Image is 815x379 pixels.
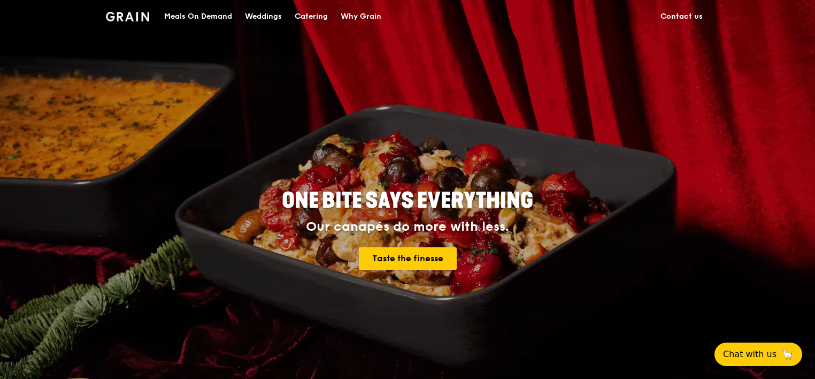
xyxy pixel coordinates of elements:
[781,348,794,361] span: 🦙
[239,1,288,33] a: Weddings
[334,1,388,33] a: Why Grain
[245,1,282,33] div: Weddings
[714,343,802,366] button: Chat with us🦙
[288,1,334,33] a: Catering
[106,12,149,21] img: Grain
[282,188,533,214] span: ONE BITE SAYS EVERYTHING
[164,1,232,33] div: Meals On Demand
[295,1,328,33] div: Catering
[359,247,457,270] a: Taste the finesse
[215,219,600,234] div: Our canapés do more with less.
[654,1,709,33] a: Contact us
[723,348,776,361] span: Chat with us
[341,1,381,33] div: Why Grain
